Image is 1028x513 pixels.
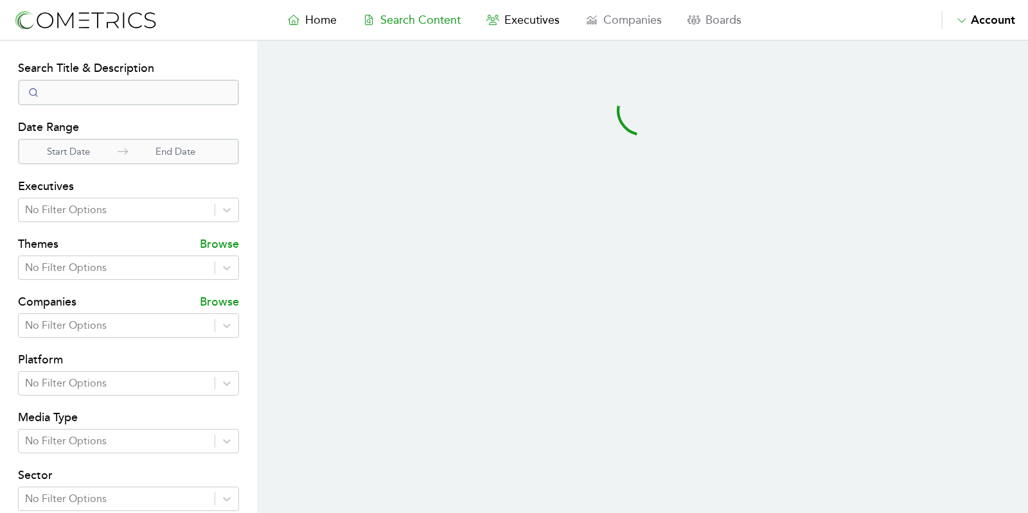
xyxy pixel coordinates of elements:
h4: Companies [18,293,76,313]
input: Search [18,80,239,105]
p: Start Date [19,144,118,159]
button: Account [941,11,1015,29]
p: End Date [128,144,223,159]
img: logo-refresh-RPX2ODFg.svg [13,8,157,32]
span: Home [305,13,337,27]
span: Boards [705,13,741,27]
a: Home [274,11,350,29]
span: Companies [603,13,662,27]
svg: audio-loading [617,85,668,136]
span: Account [971,13,1015,27]
p: Browse [200,235,239,256]
h4: Platform [18,351,239,371]
a: Executives [474,11,572,29]
h4: Search Title & Description [18,59,239,80]
a: Search Content [350,11,474,29]
h4: Media Type [18,408,239,429]
p: Browse [200,293,239,313]
h4: Executives [18,177,239,198]
span: Executives [504,13,560,27]
span: Search Content [380,13,461,27]
a: Companies [572,11,675,29]
h4: Date Range [18,118,239,139]
h4: Sector [18,466,239,487]
h4: Themes [18,235,58,256]
a: Boards [675,11,754,29]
